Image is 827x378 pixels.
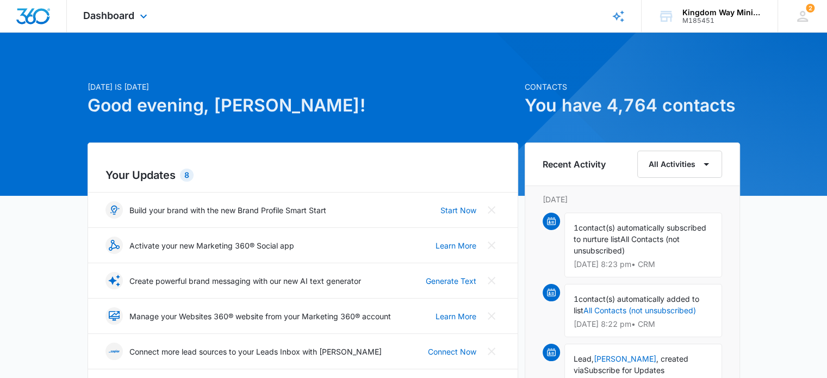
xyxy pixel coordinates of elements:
[806,4,814,13] span: 2
[525,81,740,92] p: Contacts
[129,205,326,216] p: Build your brand with the new Brand Profile Smart Start
[129,240,294,251] p: Activate your new Marketing 360® Social app
[574,294,699,315] span: contact(s) automatically added to list
[426,275,476,287] a: Generate Text
[584,365,664,375] span: Subscribe for Updates
[574,223,706,244] span: contact(s) automatically subscribed to nurture list
[574,294,579,303] span: 1
[637,151,722,178] button: All Activities
[440,205,476,216] a: Start Now
[682,8,762,17] div: account name
[88,81,518,92] p: [DATE] is [DATE]
[594,354,656,363] a: [PERSON_NAME]
[583,306,696,315] a: All Contacts (not unsubscribed)
[428,346,476,357] a: Connect Now
[574,354,594,363] span: Lead,
[483,307,500,325] button: Close
[483,343,500,360] button: Close
[436,240,476,251] a: Learn More
[129,311,391,322] p: Manage your Websites 360® website from your Marketing 360® account
[525,92,740,119] h1: You have 4,764 contacts
[574,223,579,232] span: 1
[483,237,500,254] button: Close
[83,10,134,21] span: Dashboard
[129,275,361,287] p: Create powerful brand messaging with our new AI text generator
[436,311,476,322] a: Learn More
[574,320,713,328] p: [DATE] 8:22 pm • CRM
[574,261,713,268] p: [DATE] 8:23 pm • CRM
[574,234,680,255] span: All Contacts (not unsubscribed)
[483,272,500,289] button: Close
[180,169,194,182] div: 8
[483,201,500,219] button: Close
[806,4,814,13] div: notifications count
[543,194,722,205] p: [DATE]
[543,158,606,171] h6: Recent Activity
[129,346,382,357] p: Connect more lead sources to your Leads Inbox with [PERSON_NAME]
[88,92,518,119] h1: Good evening, [PERSON_NAME]!
[105,167,500,183] h2: Your Updates
[682,17,762,24] div: account id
